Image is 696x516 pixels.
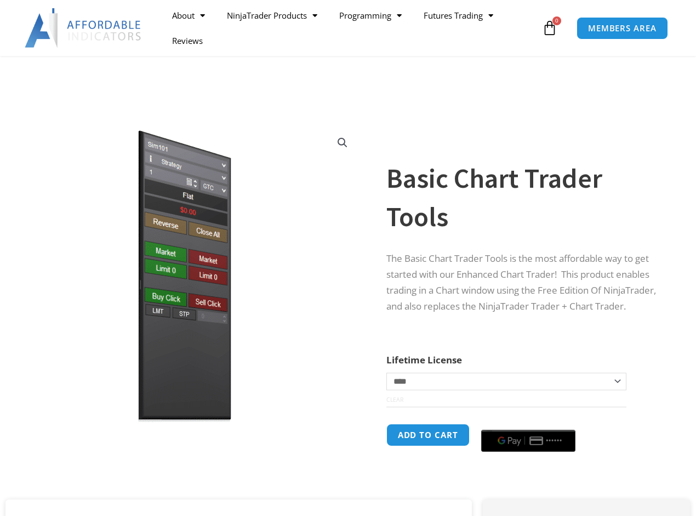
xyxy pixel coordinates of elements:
[588,24,657,32] span: MEMBERS AREA
[333,133,352,153] a: View full-screen image gallery
[481,430,575,452] button: Buy with GPay
[386,354,462,366] label: Lifetime License
[546,437,562,445] text: ••••••
[552,16,561,25] span: 0
[577,17,668,40] a: MEMBERS AREA
[386,159,669,236] h1: Basic Chart Trader Tools
[8,125,361,428] img: BasicTools
[161,3,216,28] a: About
[25,8,142,48] img: LogoAI | Affordable Indicators – NinjaTrader
[386,424,470,446] button: Add to cart
[328,3,413,28] a: Programming
[161,28,214,53] a: Reviews
[479,422,578,423] iframe: Secure payment input frame
[413,3,504,28] a: Futures Trading
[386,251,669,315] p: The Basic Chart Trader Tools is the most affordable way to get started with our Enhanced Chart Tr...
[216,3,328,28] a: NinjaTrader Products
[161,3,540,53] nav: Menu
[386,396,403,403] a: Clear options
[526,12,574,44] a: 0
